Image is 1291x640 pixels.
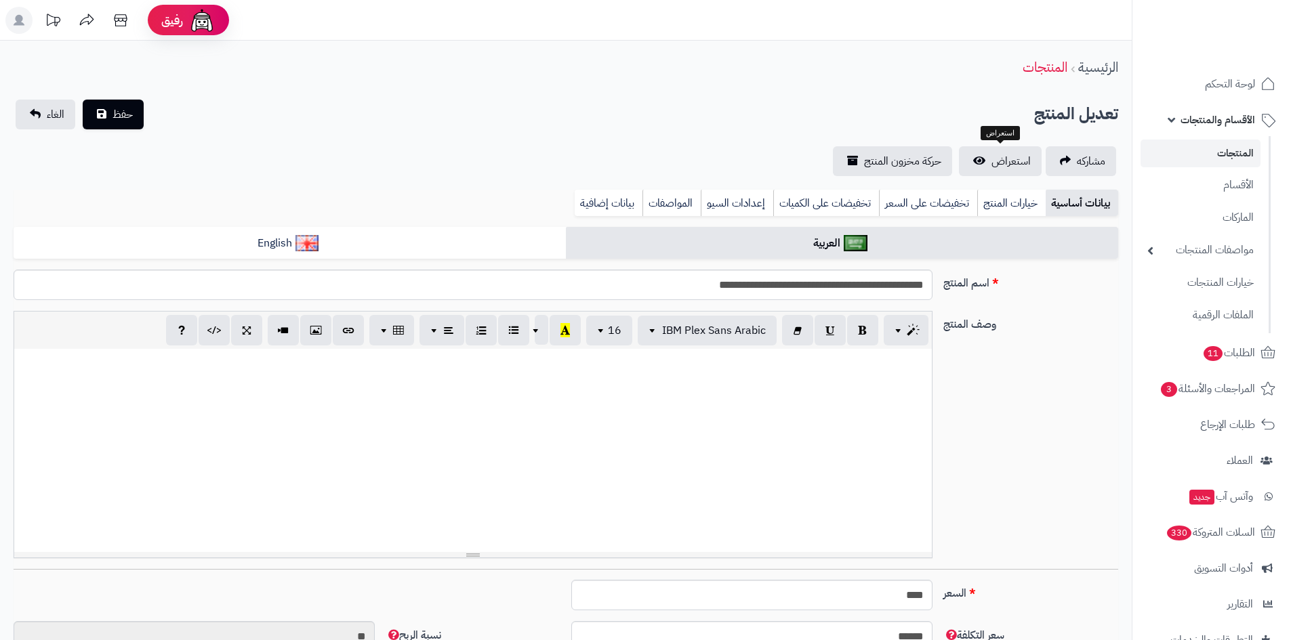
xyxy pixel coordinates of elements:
span: جديد [1189,490,1214,505]
a: المنتجات [1023,57,1067,77]
a: خيارات المنتجات [1141,268,1261,297]
span: أدوات التسويق [1194,559,1253,578]
span: المراجعات والأسئلة [1160,379,1255,398]
a: طلبات الإرجاع [1141,408,1283,441]
span: حفظ [112,106,133,123]
span: رفيق [161,12,183,28]
div: استعراض [981,126,1020,141]
span: الغاء [47,106,64,123]
img: English [295,235,319,251]
img: logo-2.png [1199,37,1278,65]
a: بيانات إضافية [575,190,642,217]
span: العملاء [1227,451,1253,470]
a: تخفيضات على الكميات [773,190,879,217]
a: خيارات المنتج [977,190,1046,217]
span: 11 [1204,346,1223,361]
h2: تعديل المنتج [1034,100,1118,128]
a: المواصفات [642,190,701,217]
span: السلات المتروكة [1166,523,1255,542]
img: العربية [844,235,867,251]
a: المنتجات [1141,140,1261,167]
img: ai-face.png [188,7,216,34]
button: حفظ [83,100,144,129]
span: الأقسام والمنتجات [1181,110,1255,129]
a: إعدادات السيو [701,190,773,217]
a: الأقسام [1141,171,1261,200]
span: وآتس آب [1188,487,1253,506]
label: السعر [938,580,1124,601]
span: طلبات الإرجاع [1200,415,1255,434]
label: وصف المنتج [938,311,1124,333]
a: لوحة التحكم [1141,68,1283,100]
span: IBM Plex Sans Arabic [662,322,766,339]
a: العربية [566,227,1118,260]
a: الطلبات11 [1141,337,1283,369]
span: التقارير [1227,595,1253,614]
span: لوحة التحكم [1205,74,1255,93]
a: الماركات [1141,203,1261,232]
span: 3 [1161,382,1177,397]
a: استعراض [959,146,1042,176]
a: مواصفات المنتجات [1141,236,1261,265]
a: تحديثات المنصة [36,7,70,37]
button: IBM Plex Sans Arabic [638,316,777,345]
span: استعراض [991,153,1031,169]
a: السلات المتروكة330 [1141,516,1283,549]
a: العملاء [1141,444,1283,477]
a: مشاركه [1046,146,1116,176]
a: الغاء [16,100,75,129]
a: وآتس آبجديد [1141,480,1283,513]
span: حركة مخزون المنتج [864,153,941,169]
button: 16 [586,316,632,345]
a: تخفيضات على السعر [879,190,977,217]
a: الرئيسية [1078,57,1118,77]
a: الملفات الرقمية [1141,301,1261,330]
span: الطلبات [1202,343,1255,362]
span: 330 [1167,526,1191,540]
span: 16 [608,322,621,339]
a: English [14,227,566,260]
a: بيانات أساسية [1046,190,1118,217]
a: التقارير [1141,588,1283,620]
a: المراجعات والأسئلة3 [1141,372,1283,405]
label: اسم المنتج [938,270,1124,291]
a: حركة مخزون المنتج [833,146,952,176]
span: مشاركه [1077,153,1105,169]
a: أدوات التسويق [1141,552,1283,584]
